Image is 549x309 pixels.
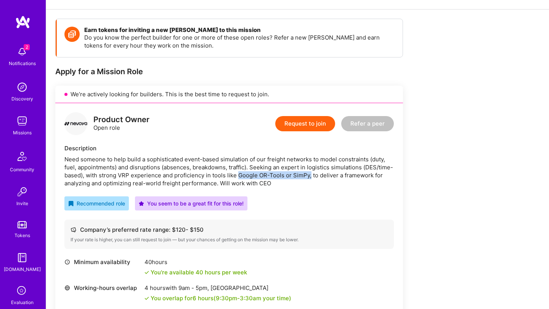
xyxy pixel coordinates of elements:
span: 9:30pm - 3:30am [216,295,261,302]
img: discovery [14,80,30,95]
div: Missions [13,129,32,137]
div: Invite [16,199,28,207]
div: Recommended role [68,199,125,207]
div: If your rate is higher, you can still request to join — but your chances of getting on the missio... [71,237,388,243]
img: guide book [14,250,30,265]
div: Community [10,166,34,174]
div: Description [64,144,394,152]
i: icon SelectionTeam [15,284,29,298]
img: bell [14,44,30,59]
div: You overlap for 6 hours ( your time) [151,294,291,302]
button: Refer a peer [341,116,394,131]
div: Tokens [14,231,30,239]
div: You seem to be a great fit for this role! [139,199,244,207]
div: Evaluation [11,298,34,306]
p: Do you know the perfect builder for one or more of these open roles? Refer a new [PERSON_NAME] an... [84,33,395,49]
i: icon Check [144,296,149,301]
button: Request to join [275,116,335,131]
i: icon Check [144,270,149,275]
i: icon PurpleStar [139,201,144,206]
div: Discovery [11,95,33,103]
div: 4 hours with [GEOGRAPHIC_DATA] [144,284,291,292]
div: Apply for a Mission Role [55,67,403,76]
i: icon Clock [64,259,70,265]
div: 40 hours [144,258,247,266]
div: Company’s preferred rate range: $ 120 - $ 150 [71,226,388,234]
img: logo [15,15,30,29]
div: Need someone to help build a sophisticated event-based simulation of our freight networks to mode... [64,155,394,187]
div: You're available 40 hours per week [144,268,247,276]
i: icon RecommendedBadge [68,201,74,206]
img: Invite [14,184,30,199]
img: logo [64,112,87,135]
span: 2 [24,44,30,50]
div: Open role [93,116,149,132]
img: Token icon [64,27,80,42]
span: 9am - 5pm , [177,284,210,291]
div: Product Owner [93,116,149,124]
img: tokens [18,221,27,228]
div: [DOMAIN_NAME] [4,265,41,273]
div: Minimum availability [64,258,141,266]
h4: Earn tokens for inviting a new [PERSON_NAME] to this mission [84,27,395,33]
div: Notifications [9,59,36,67]
img: teamwork [14,113,30,129]
div: We’re actively looking for builders. This is the best time to request to join. [55,86,403,103]
img: Community [13,147,31,166]
i: icon World [64,285,70,291]
i: icon Cash [71,227,76,233]
div: Working-hours overlap [64,284,141,292]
